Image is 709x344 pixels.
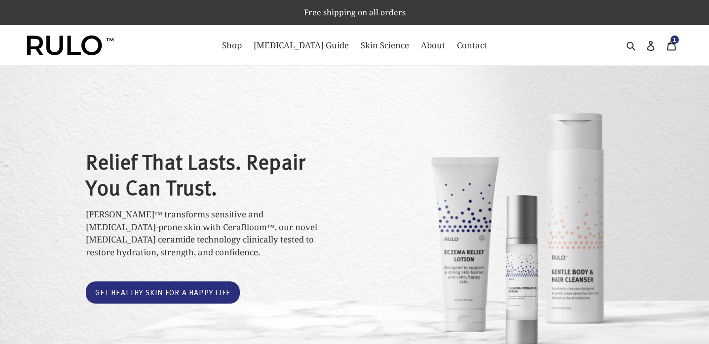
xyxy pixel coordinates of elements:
a: Skin Science [356,37,414,53]
p: [PERSON_NAME]™ transforms sensitive and [MEDICAL_DATA]-prone skin with CeraBloom™, our novel [MED... [86,208,337,258]
a: 1 [661,34,682,57]
span: About [421,39,445,51]
a: Shop [217,37,247,53]
span: Shop [222,39,242,51]
span: 1 [673,37,676,43]
a: About [416,37,450,53]
span: Contact [457,39,487,51]
a: Get healthy skin for a happy life: Catalog [86,281,240,304]
a: [MEDICAL_DATA] Guide [249,37,354,53]
p: Free shipping on all orders [1,1,708,24]
span: Skin Science [361,39,409,51]
span: [MEDICAL_DATA] Guide [254,39,349,51]
a: Contact [452,37,492,53]
img: Rulo™ Skin [27,35,113,55]
h2: Relief That Lasts. Repair You Can Trust. [86,148,337,199]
